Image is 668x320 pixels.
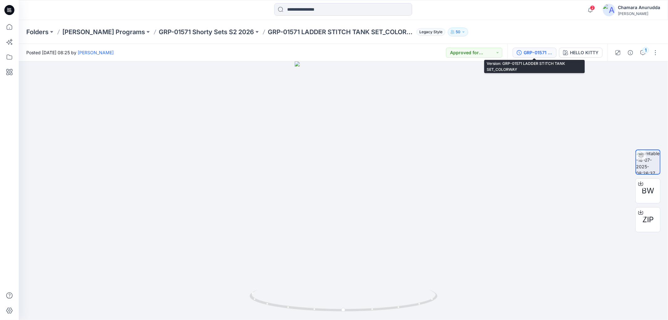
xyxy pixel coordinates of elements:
div: [PERSON_NAME] [618,11,660,16]
div: GRP-01571 LADDER STITCH TANK SET_COLORWAY [524,49,552,56]
span: 2 [590,5,595,10]
span: BW [642,185,654,197]
p: GRP-01571 LADDER STITCH TANK SET_COLORWAY [268,28,414,36]
a: Folders [26,28,49,36]
button: GRP-01571 LADDER STITCH TANK SET_COLORWAY [513,48,557,58]
button: HELLO KITTY [559,48,603,58]
a: [PERSON_NAME] Programs [62,28,145,36]
img: avatar [603,4,615,16]
div: Chamara Anurudda [618,4,660,11]
a: [PERSON_NAME] [78,50,114,55]
div: 1 [643,47,649,53]
span: Posted [DATE] 08:25 by [26,49,114,56]
span: ZIP [642,214,654,225]
a: GRP-01571 Shorty Sets S2 2026 [159,28,254,36]
button: 1 [638,48,648,58]
button: Legacy Style [414,28,445,36]
div: HELLO KITTY [570,49,598,56]
span: Legacy Style [417,28,445,36]
p: 50 [456,29,460,35]
button: 50 [448,28,468,36]
button: Details [625,48,635,58]
img: turntable-18-07-2025-08:26:37 [636,150,660,174]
